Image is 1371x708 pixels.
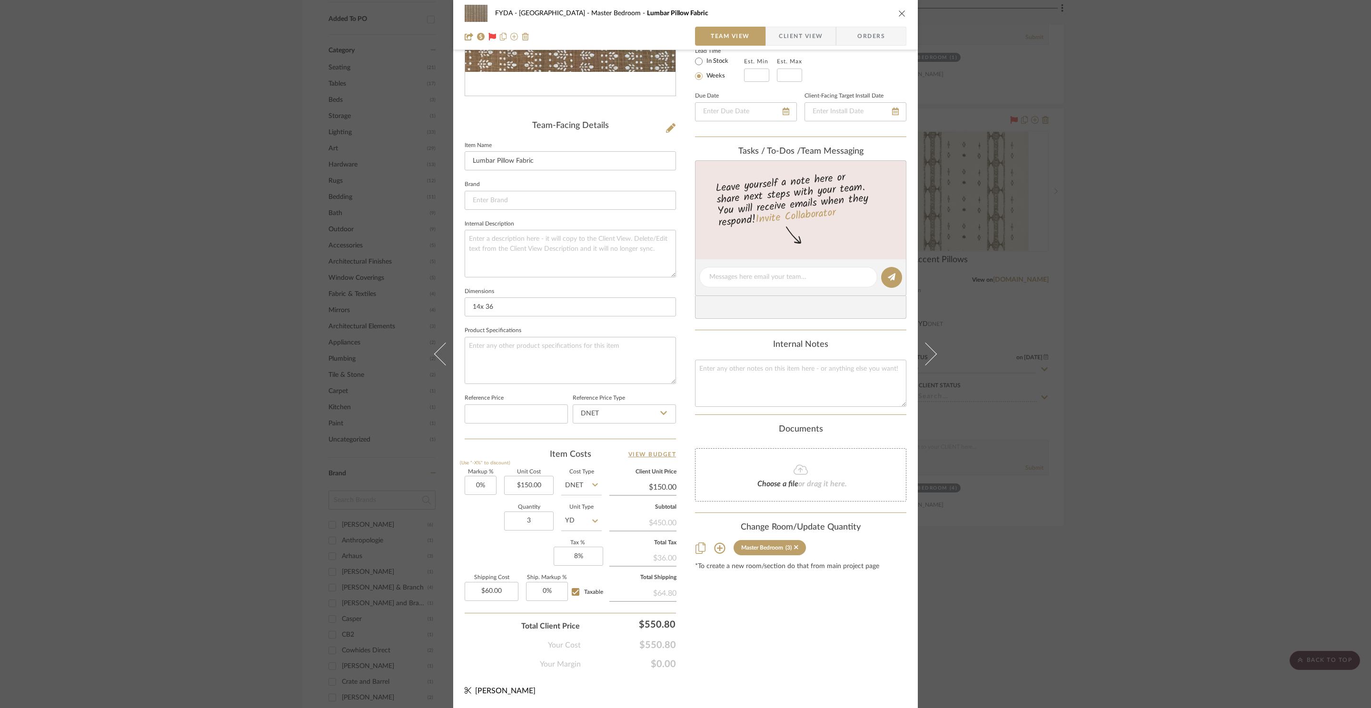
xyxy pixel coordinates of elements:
[779,27,823,46] span: Client View
[705,72,725,80] label: Weeks
[647,10,708,17] span: Lumbar Pillow Fabric
[581,639,676,651] span: $550.80
[465,121,676,131] div: Team-Facing Details
[548,639,581,651] span: Your Cost
[554,541,602,545] label: Tax %
[744,58,768,65] label: Est. Min
[755,205,836,228] a: Invite Collaborator
[695,94,719,98] label: Due Date
[573,396,625,401] label: Reference Price Type
[561,505,602,510] label: Unit Type
[504,505,554,510] label: Quantity
[609,470,676,474] label: Client Unit Price
[695,55,744,82] mat-radio-group: Select item type
[609,513,676,531] div: $450.00
[805,94,884,98] label: Client-Facing Target Install Date
[711,27,750,46] span: Team View
[591,10,647,17] span: Master Bedroom
[695,424,906,435] div: Documents
[798,480,847,488] span: or drag it here.
[526,575,568,580] label: Ship. Markup %
[695,563,906,570] div: *To create a new room/section do that from main project page
[540,659,581,670] span: Your Margin
[695,522,906,533] div: Change Room/Update Quantity
[695,102,797,121] input: Enter Due Date
[465,449,676,460] div: Item Costs
[465,151,676,170] input: Enter Item Name
[465,222,514,226] label: Internal Description
[522,33,529,40] img: Remove from project
[465,143,492,148] label: Item Name
[609,505,676,510] label: Subtotal
[609,584,676,601] div: $64.80
[475,687,536,695] span: [PERSON_NAME]
[495,10,591,17] span: FYDA - [GEOGRAPHIC_DATA]
[847,27,895,46] span: Orders
[581,659,676,670] span: $0.00
[609,541,676,545] label: Total Tax
[705,57,728,66] label: In Stock
[609,549,676,566] div: $36.00
[521,620,580,632] span: Total Client Price
[695,147,906,157] div: team Messaging
[695,340,906,350] div: Internal Notes
[465,191,676,210] input: Enter Brand
[561,470,602,474] label: Cost Type
[504,470,554,474] label: Unit Cost
[741,544,783,551] div: Master Bedroom
[465,328,521,333] label: Product Specifications
[465,4,487,23] img: 04191a13-d791-40f2-b6a4-3f409c113eab_48x40.jpg
[898,9,906,18] button: close
[465,470,497,474] label: Markup %
[757,480,798,488] span: Choose a file
[695,47,744,55] label: Lead Time
[777,58,802,65] label: Est. Max
[785,544,792,551] div: (3)
[738,147,801,156] span: Tasks / To-Dos /
[694,167,908,231] div: Leave yourself a note here or share next steps with your team. You will receive emails when they ...
[628,449,676,460] a: View Budget
[465,575,518,580] label: Shipping Cost
[465,396,504,401] label: Reference Price
[465,289,494,294] label: Dimensions
[805,102,906,121] input: Enter Install Date
[609,575,676,580] label: Total Shipping
[465,297,676,316] input: Enter the dimensions of this item
[585,615,680,634] div: $550.80
[584,589,603,595] span: Taxable
[465,182,480,187] label: Brand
